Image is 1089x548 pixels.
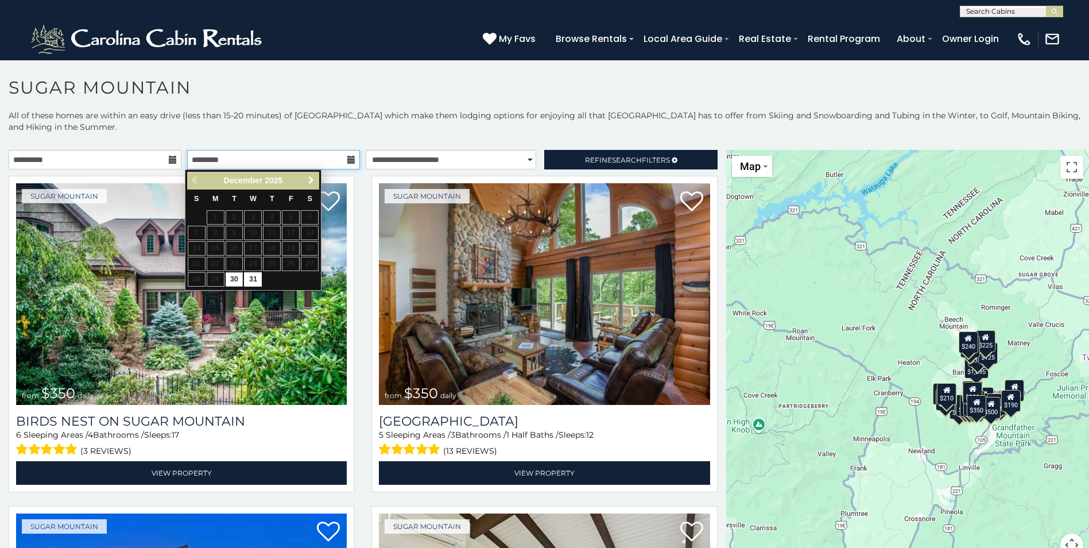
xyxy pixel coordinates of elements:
span: Thursday [270,195,274,203]
img: phone-regular-white.png [1016,31,1032,47]
div: $300 [963,382,982,404]
span: 1 Half Baths / [506,430,559,440]
div: $225 [976,330,995,352]
div: $200 [974,387,994,409]
span: Refine Filters [585,156,670,164]
span: Monday [212,195,219,203]
span: 12 [586,430,594,440]
img: White-1-2.png [29,22,267,56]
img: Grouse Moor Lodge [379,183,710,405]
div: $190 [1001,390,1021,412]
img: Birds Nest On Sugar Mountain [16,183,347,405]
a: View Property [379,461,710,485]
span: $350 [404,385,438,402]
div: $240 [959,331,978,353]
div: $190 [962,381,982,403]
a: Browse Rentals [550,29,633,49]
div: $210 [937,383,956,405]
span: Saturday [307,195,312,203]
div: $240 [933,383,952,405]
a: Birds Nest On Sugar Mountain [16,414,347,429]
a: Add to favorites [317,190,340,214]
div: $350 [967,395,986,417]
div: $175 [963,395,983,416]
span: Friday [289,195,293,203]
div: $195 [987,393,1006,415]
a: 30 [226,272,243,287]
span: My Favs [499,32,536,46]
span: 3 [451,430,455,440]
span: Search [612,156,642,164]
span: Next [307,176,316,185]
span: Tuesday [232,195,237,203]
div: $355 [936,389,955,411]
a: View Property [16,461,347,485]
span: Map [740,160,761,172]
a: [GEOGRAPHIC_DATA] [379,414,710,429]
span: daily [77,391,94,400]
span: (13 reviews) [443,443,497,458]
span: from [385,391,402,400]
a: Grouse Moor Lodge from $350 daily [379,183,710,405]
span: (3 reviews) [80,443,131,458]
a: Sugar Mountain [385,189,470,203]
span: Sunday [194,195,199,203]
a: Sugar Mountain [385,519,470,534]
span: Wednesday [250,195,257,203]
div: $175 [962,394,981,416]
a: Local Area Guide [638,29,728,49]
a: Sugar Mountain [22,519,107,534]
a: About [891,29,931,49]
button: Change map style [732,156,772,177]
span: 6 [16,430,21,440]
a: Real Estate [733,29,797,49]
a: RefineSearchFilters [544,150,717,169]
a: Add to favorites [680,190,703,214]
a: Next [304,173,318,188]
span: 2025 [265,176,282,185]
span: from [22,391,39,400]
span: 4 [88,430,93,440]
div: Sleeping Areas / Bathrooms / Sleeps: [379,429,710,458]
span: $350 [41,385,75,402]
div: $500 [981,397,1001,419]
div: $1,095 [964,357,989,379]
div: Sleeping Areas / Bathrooms / Sleeps: [16,429,347,458]
div: $125 [978,342,998,364]
a: 31 [244,272,262,287]
span: daily [440,391,456,400]
img: mail-regular-white.png [1044,31,1060,47]
a: Add to favorites [680,520,703,545]
a: Add to favorites [317,520,340,545]
button: Toggle fullscreen view [1060,156,1083,179]
a: Sugar Mountain [22,189,107,203]
span: 5 [379,430,383,440]
div: $155 [960,395,979,417]
div: $155 [1005,380,1024,402]
a: My Favs [483,32,538,47]
span: December [224,176,263,185]
span: 17 [172,430,179,440]
a: Rental Program [802,29,886,49]
h3: Grouse Moor Lodge [379,414,710,429]
a: Owner Login [936,29,1005,49]
a: Birds Nest On Sugar Mountain from $350 daily [16,183,347,405]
